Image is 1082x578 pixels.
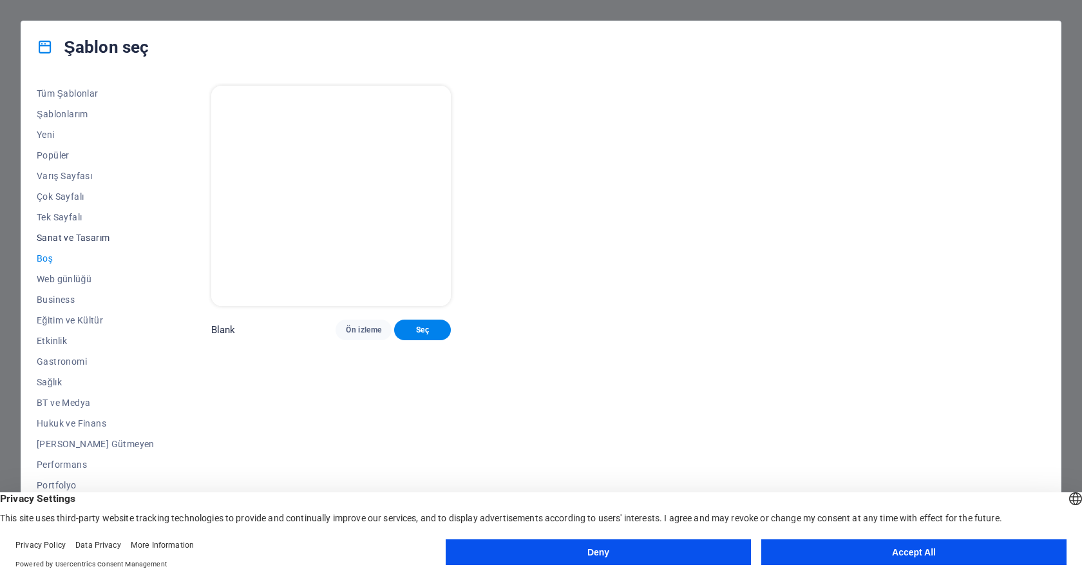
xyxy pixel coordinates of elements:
[37,104,155,124] button: Şablonlarım
[37,37,149,57] h4: Şablon seç
[37,392,155,413] button: BT ve Medya
[37,166,155,186] button: Varış Sayfası
[37,351,155,372] button: Gastronomi
[211,86,451,306] img: Blank
[37,171,155,181] span: Varış Sayfası
[37,454,155,475] button: Performans
[37,130,155,140] span: Yeni
[336,320,392,340] button: Ön izleme
[37,459,155,470] span: Performans
[37,109,155,119] span: Şablonlarım
[37,88,155,99] span: Tüm Şablonlar
[37,191,155,202] span: Çok Sayfalı
[37,289,155,310] button: Business
[37,186,155,207] button: Çok Sayfalı
[37,145,155,166] button: Popüler
[37,124,155,145] button: Yeni
[37,475,155,496] button: Portfolyo
[211,323,236,336] p: Blank
[37,439,155,449] span: [PERSON_NAME] Gütmeyen
[37,315,155,325] span: Eğitim ve Kültür
[37,434,155,454] button: [PERSON_NAME] Gütmeyen
[37,253,155,264] span: Boş
[37,150,155,160] span: Popüler
[37,356,155,367] span: Gastronomi
[37,413,155,434] button: Hukuk ve Finans
[37,233,155,243] span: Sanat ve Tasarım
[394,320,450,340] button: Seç
[37,377,155,387] span: Sağlık
[37,398,155,408] span: BT ve Medya
[404,325,440,335] span: Seç
[37,372,155,392] button: Sağlık
[37,310,155,331] button: Eğitim ve Kültür
[37,336,155,346] span: Etkinlik
[37,269,155,289] button: Web günlüğü
[37,331,155,351] button: Etkinlik
[37,248,155,269] button: Boş
[37,418,155,429] span: Hukuk ve Finans
[37,274,155,284] span: Web günlüğü
[37,207,155,227] button: Tek Sayfalı
[37,480,155,490] span: Portfolyo
[37,212,155,222] span: Tek Sayfalı
[37,83,155,104] button: Tüm Şablonlar
[37,227,155,248] button: Sanat ve Tasarım
[37,294,155,305] span: Business
[346,325,381,335] span: Ön izleme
